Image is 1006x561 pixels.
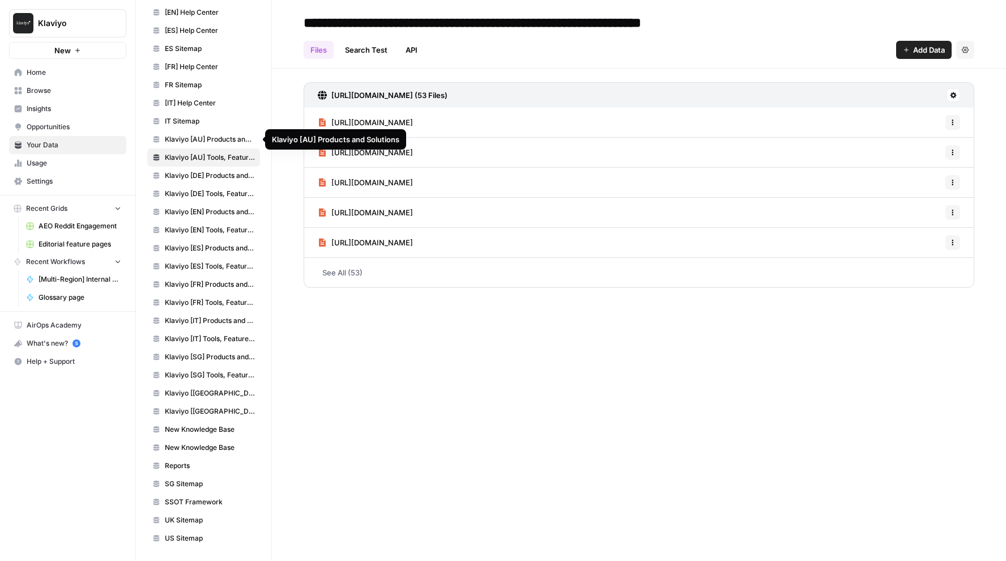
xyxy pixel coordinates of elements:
a: Editorial feature pages [21,235,126,253]
a: Klaviyo [SG] Products and Solutions [147,348,260,366]
span: [FR] Help Center [165,62,255,72]
span: Klaviyo [IT] Tools, Features, Marketing Resources, Glossary, Blogs [165,334,255,344]
a: Your Data [9,136,126,154]
span: Klaviyo [AU] Products and Solutions [165,134,255,144]
span: Klaviyo [DE] Tools, Features, Marketing Resources, Glossary, Blogs [165,189,255,199]
span: [URL][DOMAIN_NAME] [331,237,413,248]
button: Workspace: Klaviyo [9,9,126,37]
span: SSOT Framework [165,497,255,507]
span: [URL][DOMAIN_NAME] [331,207,413,218]
span: [ES] Help Center [165,25,255,36]
a: See All (53) [304,258,974,287]
span: US Sitemap [165,533,255,543]
a: [ES] Help Center [147,22,260,40]
span: Klaviyo [SG] Tools, Features, Marketing Resources, Glossary, Blogs [165,370,255,380]
a: [FR] Help Center [147,58,260,76]
a: Klaviyo [AU] Products and Solutions [147,130,260,148]
a: Klaviyo [EN] Products and Solutions [147,203,260,221]
div: Klaviyo [AU] Products and Solutions [272,134,399,145]
span: Your Data [27,140,121,150]
span: Klaviyo [IT] Products and Solutions [165,316,255,326]
a: [URL][DOMAIN_NAME] (53 Files) [318,83,447,108]
span: Home [27,67,121,78]
a: Klaviyo [FR] Tools, Features, Marketing Resources, Glossary, Blogs [147,294,260,312]
a: Usage [9,154,126,172]
div: What's new? [10,335,126,352]
span: Klaviyo [AU] Tools, Features, Marketing Resources, Glossary, Blogs [165,152,255,163]
a: Klaviyo [AU] Tools, Features, Marketing Resources, Glossary, Blogs [147,148,260,167]
button: What's new? 5 [9,334,126,352]
a: SG Sitemap [147,475,260,493]
span: Recent Workflows [26,257,85,267]
a: Reports [147,457,260,475]
a: [Multi-Region] Internal Links [21,270,126,288]
span: [EN] Help Center [165,7,255,18]
span: Glossary page [39,292,121,303]
a: Klaviyo [[GEOGRAPHIC_DATA]] Tools, Features, Marketing Resources, Glossary, Blogs [147,402,260,420]
a: Klaviyo [FR] Products and Solutions [147,275,260,294]
span: Add Data [913,44,945,56]
span: Klaviyo [[GEOGRAPHIC_DATA]] Tools, Features, Marketing Resources, Glossary, Blogs [165,406,255,416]
button: Recent Workflows [9,253,126,270]
span: Klaviyo [ES] Products and Solutions [165,243,255,253]
span: Insights [27,104,121,114]
span: ES Sitemap [165,44,255,54]
a: Klaviyo [EN] Tools, Features, Marketing Resources, Glossary, Blogs [147,221,260,239]
span: New Knowledge Base [165,424,255,435]
a: [URL][DOMAIN_NAME] [318,168,413,197]
span: Usage [27,158,121,168]
span: [Multi-Region] Internal Links [39,274,121,284]
a: Files [304,41,334,59]
span: IT Sitemap [165,116,255,126]
a: [URL][DOMAIN_NAME] [318,228,413,257]
span: Opportunities [27,122,121,132]
a: New Knowledge Base [147,439,260,457]
span: New [54,45,71,56]
a: [URL][DOMAIN_NAME] [318,138,413,167]
span: Editorial feature pages [39,239,121,249]
span: Klaviyo [SG] Products and Solutions [165,352,255,362]
span: Browse [27,86,121,96]
a: [EN] Help Center [147,3,260,22]
a: IT Sitemap [147,112,260,130]
a: Opportunities [9,118,126,136]
a: Klaviyo [[GEOGRAPHIC_DATA]] Products and Solutions [147,384,260,402]
a: Klaviyo [ES] Products and Solutions [147,239,260,257]
span: Klaviyo [FR] Tools, Features, Marketing Resources, Glossary, Blogs [165,297,255,308]
span: Klaviyo [FR] Products and Solutions [165,279,255,290]
a: Browse [9,82,126,100]
a: Klaviyo [SG] Tools, Features, Marketing Resources, Glossary, Blogs [147,366,260,384]
span: FR Sitemap [165,80,255,90]
span: New Knowledge Base [165,443,255,453]
span: Help + Support [27,356,121,367]
span: Klaviyo [38,18,106,29]
a: [IT] Help Center [147,94,260,112]
button: Add Data [896,41,952,59]
span: SG Sitemap [165,479,255,489]
text: 5 [75,341,78,346]
span: Klaviyo [ES] Tools, Features, Marketing Resources, Glossary, Blogs [165,261,255,271]
button: New [9,42,126,59]
span: [IT] Help Center [165,98,255,108]
a: [URL][DOMAIN_NAME] [318,198,413,227]
a: New Knowledge Base [147,420,260,439]
a: Klaviyo [ES] Tools, Features, Marketing Resources, Glossary, Blogs [147,257,260,275]
a: Klaviyo [IT] Products and Solutions [147,312,260,330]
a: UK Sitemap [147,511,260,529]
a: Settings [9,172,126,190]
h3: [URL][DOMAIN_NAME] (53 Files) [331,90,447,101]
a: Klaviyo [DE] Products and Solutions [147,167,260,185]
a: US Sitemap [147,529,260,547]
a: ES Sitemap [147,40,260,58]
button: Recent Grids [9,200,126,217]
a: Insights [9,100,126,118]
span: Reports [165,461,255,471]
img: Klaviyo Logo [13,13,33,33]
a: API [399,41,424,59]
a: Search Test [338,41,394,59]
span: AEO Reddit Engagement [39,221,121,231]
button: Help + Support [9,352,126,371]
span: Klaviyo [EN] Products and Solutions [165,207,255,217]
span: Klaviyo [EN] Tools, Features, Marketing Resources, Glossary, Blogs [165,225,255,235]
span: [URL][DOMAIN_NAME] [331,147,413,158]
